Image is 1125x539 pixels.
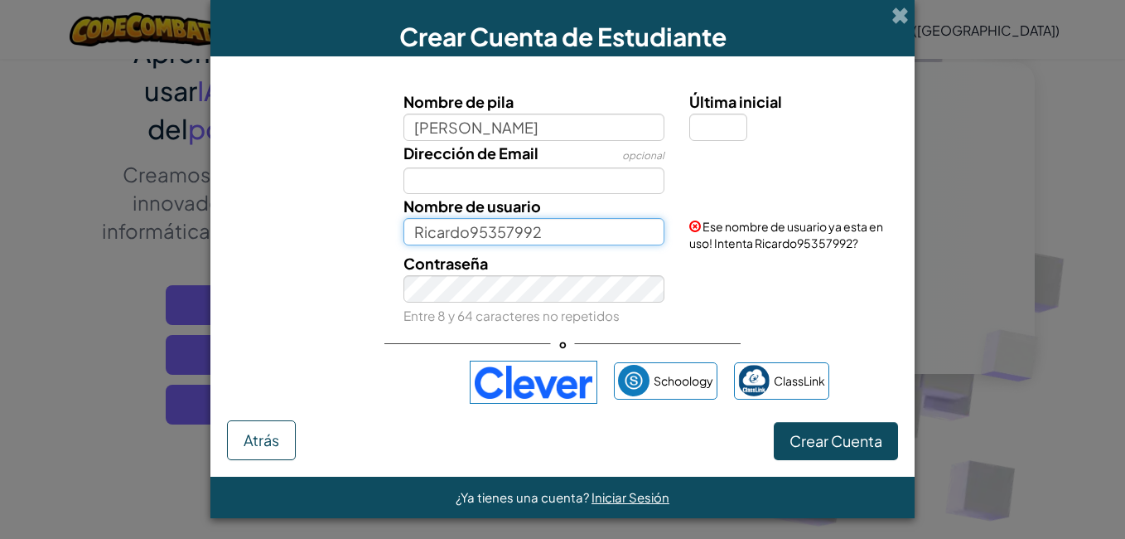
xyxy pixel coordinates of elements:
iframe: Botón de Acceder con Google [287,364,461,401]
span: Contraseña [403,254,488,273]
span: Dirección de Email [403,143,538,163]
span: Schoology [654,369,713,393]
button: Atrás [227,420,296,460]
span: ClassLink [774,369,825,393]
span: Atrás [244,430,279,449]
small: Entre 8 y 64 caracteres no repetidos [403,308,620,323]
img: schoology.png [618,365,649,396]
button: Crear Cuenta [774,422,898,460]
span: Crear Cuenta de Estudiante [399,21,727,52]
span: opcional [622,149,664,162]
a: Iniciar Sesión [591,489,669,505]
img: classlink-logo-small.png [738,365,770,396]
span: Nombre de pila [403,92,514,111]
img: clever-logo-blue.png [470,361,597,404]
span: Última inicial [689,92,782,111]
span: Crear Cuenta [789,431,882,450]
span: ¿Ya tienes una cuenta? [456,489,591,505]
span: Nombre de usuario [403,197,541,216]
span: o [551,332,575,356]
span: Ese nombre de usuario ya esta en uso! Intenta Ricardo95357992? [689,219,883,250]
